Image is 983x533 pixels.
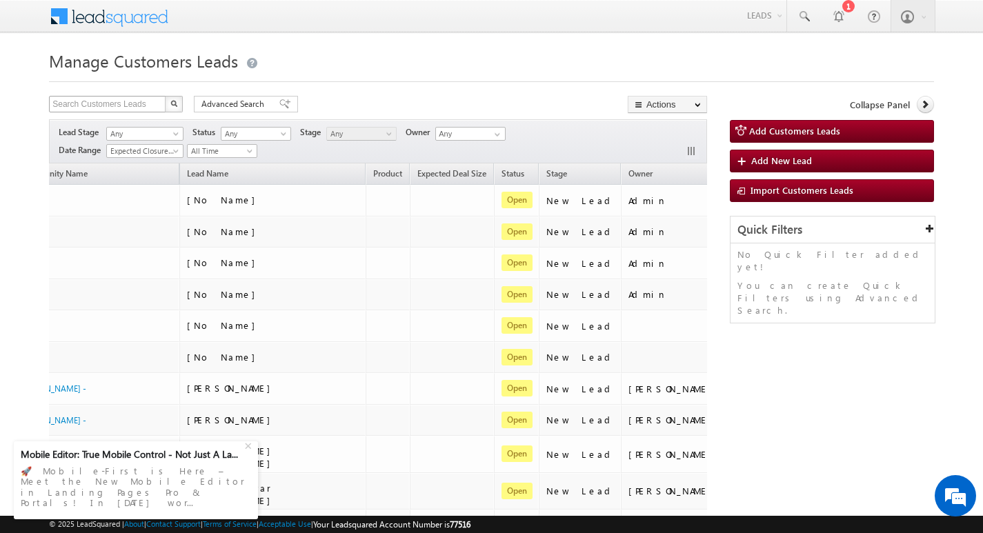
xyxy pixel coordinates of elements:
[12,166,95,184] a: Opportunity Name
[201,98,268,110] span: Advanced Search
[19,168,88,179] span: Opportunity Name
[49,50,238,72] span: Manage Customers Leads
[502,286,533,303] span: Open
[221,128,287,140] span: Any
[435,127,506,141] input: Type to Search
[546,194,615,207] div: New Lead
[502,445,533,462] span: Open
[410,166,493,184] a: Expected Deal Size
[18,128,252,413] textarea: Type your message and hit 'Enter'
[107,145,179,157] span: Expected Closure Date
[737,279,928,316] p: You can create Quick Filters using Advanced Search.
[731,217,935,243] div: Quick Filters
[628,96,707,113] button: Actions
[628,194,719,207] div: Admin
[327,128,393,140] span: Any
[628,225,719,238] div: Admin
[187,257,262,268] span: [No Name]
[502,380,533,396] span: Open
[21,448,243,461] div: Mobile Editor: True Mobile Control - Not Just A La...
[502,317,533,334] span: Open
[188,425,250,443] em: Start Chat
[546,414,615,426] div: New Lead
[628,257,719,270] div: Admin
[628,168,653,179] span: Owner
[188,145,253,157] span: All Time
[187,414,277,425] span: [PERSON_NAME]
[502,349,533,365] span: Open
[180,166,235,184] span: Lead Name
[628,383,719,395] div: [PERSON_NAME]
[546,485,615,497] div: New Lead
[203,519,257,528] a: Terms of Service
[107,128,179,140] span: Any
[18,415,86,425] a: [PERSON_NAME] -
[300,126,326,139] span: Stage
[23,72,58,90] img: d_60004797649_company_0_60004797649
[406,126,435,139] span: Owner
[502,192,533,208] span: Open
[187,225,262,237] span: [No Name]
[628,414,719,426] div: [PERSON_NAME]
[546,320,615,332] div: New Lead
[59,126,104,139] span: Lead Stage
[539,166,574,184] a: Stage
[241,436,258,453] div: +
[21,461,251,512] div: 🚀 Mobile-First is Here – Meet the New Mobile Editor in Landing Pages Pro & Portals! In [DATE] wor...
[751,184,853,196] span: Import Customers Leads
[72,72,232,90] div: Chat with us now
[187,351,262,363] span: [No Name]
[502,254,533,271] span: Open
[259,519,311,528] a: Acceptable Use
[187,382,277,394] span: [PERSON_NAME]
[106,144,183,158] a: Expected Closure Date
[751,154,812,166] span: Add New Lead
[546,257,615,270] div: New Lead
[487,128,504,141] a: Show All Items
[226,7,259,40] div: Minimize live chat window
[628,288,719,301] div: Admin
[546,225,615,238] div: New Lead
[737,248,928,273] p: No Quick Filter added yet!
[628,485,719,497] div: [PERSON_NAME]
[192,126,221,139] span: Status
[749,125,840,137] span: Add Customers Leads
[502,483,533,499] span: Open
[124,519,144,528] a: About
[495,166,531,184] a: Status
[187,288,262,300] span: [No Name]
[187,319,262,331] span: [No Name]
[187,194,262,205] span: [No Name]
[417,168,486,179] span: Expected Deal Size
[546,351,615,363] div: New Lead
[146,519,201,528] a: Contact Support
[546,383,615,395] div: New Lead
[59,144,106,157] span: Date Range
[326,127,397,141] a: Any
[49,518,470,531] span: © 2025 LeadSquared | | | | |
[502,223,533,240] span: Open
[850,99,910,111] span: Collapse Panel
[106,127,183,141] a: Any
[546,168,567,179] span: Stage
[450,519,470,530] span: 77516
[313,519,470,530] span: Your Leadsquared Account Number is
[187,144,257,158] a: All Time
[546,448,615,461] div: New Lead
[170,100,177,107] img: Search
[502,412,533,428] span: Open
[18,383,86,394] a: [PERSON_NAME] -
[628,448,719,461] div: [PERSON_NAME]
[221,127,291,141] a: Any
[546,288,615,301] div: New Lead
[373,168,402,179] span: Product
